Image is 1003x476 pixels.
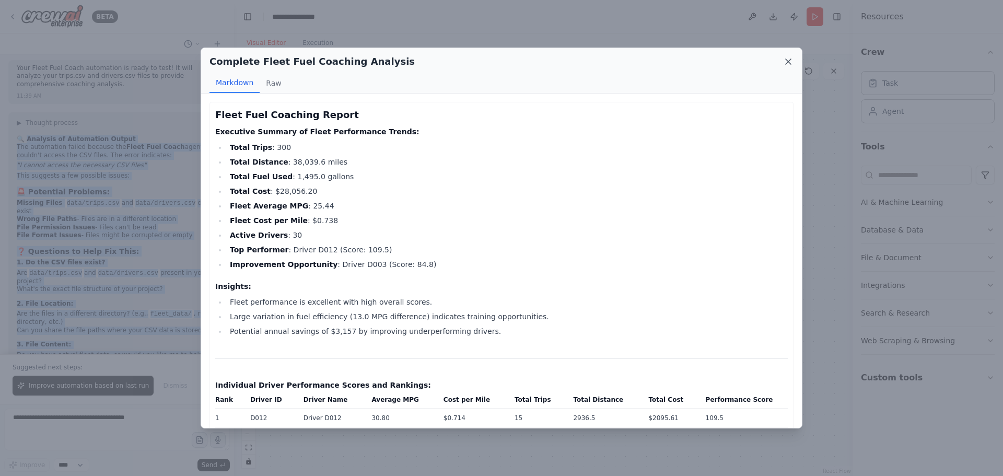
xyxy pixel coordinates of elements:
td: 15 [508,409,567,427]
li: Large variation in fuel efficiency (13.0 MPG difference) indicates training opportunities. [227,310,788,323]
td: Driver D012 [297,409,366,427]
th: Driver ID [244,394,297,409]
th: Average MPG [365,394,437,409]
li: : $28,056.20 [227,185,788,198]
strong: Top Performer [230,246,288,254]
td: 2936.5 [567,409,642,427]
h4: Insights: [215,281,788,292]
td: $873.04 [642,427,699,446]
td: 109.5 [699,409,788,427]
th: Total Cost [642,394,699,409]
h2: Complete Fleet Fuel Coaching Analysis [209,54,415,69]
button: Raw [260,73,287,93]
td: $2095.61 [642,409,699,427]
strong: Total Fuel Used [230,172,293,181]
td: 1 [215,409,244,427]
strong: Total Cost [230,187,271,195]
strong: Total Distance [230,158,288,166]
li: : Driver D003 (Score: 84.8) [227,258,788,271]
td: Driver D017 [297,427,366,446]
th: Total Distance [567,394,642,409]
th: Cost per Mile [437,394,508,409]
strong: Fleet Average MPG [230,202,308,210]
h3: Fleet Fuel Coaching Report [215,108,788,122]
th: Performance Score [699,394,788,409]
td: D012 [244,409,297,427]
strong: Improvement Opportunity [230,260,337,269]
th: Total Trips [508,394,567,409]
li: : Driver D012 (Score: 109.5) [227,243,788,256]
h4: Individual Driver Performance Scores and Rankings: [215,380,788,390]
td: 1219.7 [567,427,642,446]
td: 30.80 [365,409,437,427]
li: Fleet performance is excellent with high overall scores. [227,296,788,308]
td: D017 [244,427,297,446]
strong: Total Trips [230,143,272,152]
li: : 25.44 [227,200,788,212]
strong: Active Drivers [230,231,288,239]
li: : 300 [227,141,788,154]
td: $0.716 [437,427,508,446]
td: 8 [508,427,567,446]
td: 2 [215,427,244,446]
li: : 1,495.0 gallons [227,170,788,183]
strong: Fleet Cost per Mile [230,216,308,225]
li: : 38,039.6 miles [227,156,788,168]
button: Markdown [209,73,260,93]
th: Rank [215,394,244,409]
th: Driver Name [297,394,366,409]
td: $0.714 [437,409,508,427]
td: 108.6 [699,427,788,446]
li: : 30 [227,229,788,241]
li: Potential annual savings of $3,157 by improving underperforming drivers. [227,325,788,338]
h4: Executive Summary of Fleet Performance Trends: [215,126,788,137]
li: : $0.738 [227,214,788,227]
td: 30.23 [365,427,437,446]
